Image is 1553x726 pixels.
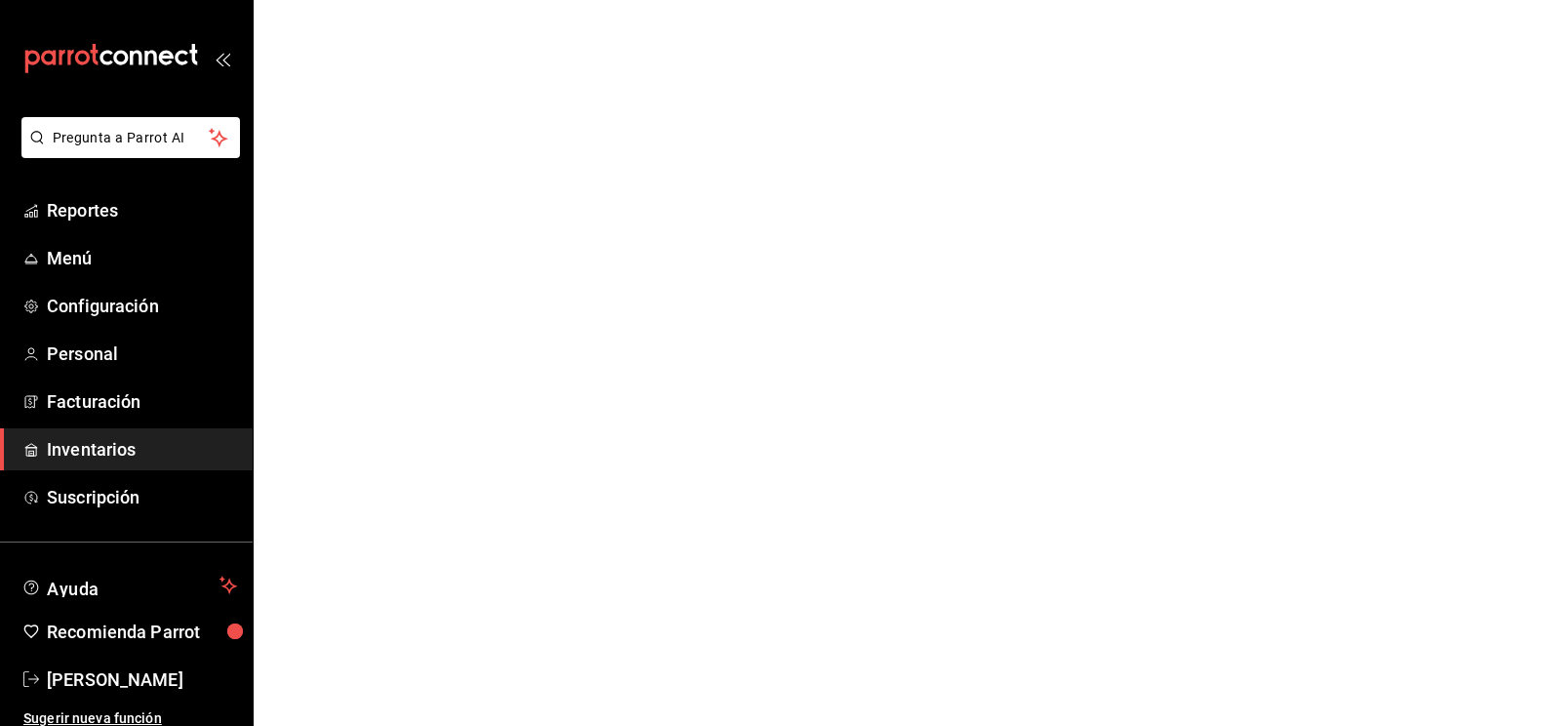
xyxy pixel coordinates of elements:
[47,484,237,510] span: Suscripción
[47,619,237,645] span: Recomienda Parrot
[47,388,237,415] span: Facturación
[215,51,230,66] button: open_drawer_menu
[14,141,240,162] a: Pregunta a Parrot AI
[47,436,237,463] span: Inventarios
[47,245,237,271] span: Menú
[53,128,210,148] span: Pregunta a Parrot AI
[21,117,240,158] button: Pregunta a Parrot AI
[47,666,237,693] span: [PERSON_NAME]
[47,341,237,367] span: Personal
[47,574,212,597] span: Ayuda
[47,293,237,319] span: Configuración
[47,197,237,223] span: Reportes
